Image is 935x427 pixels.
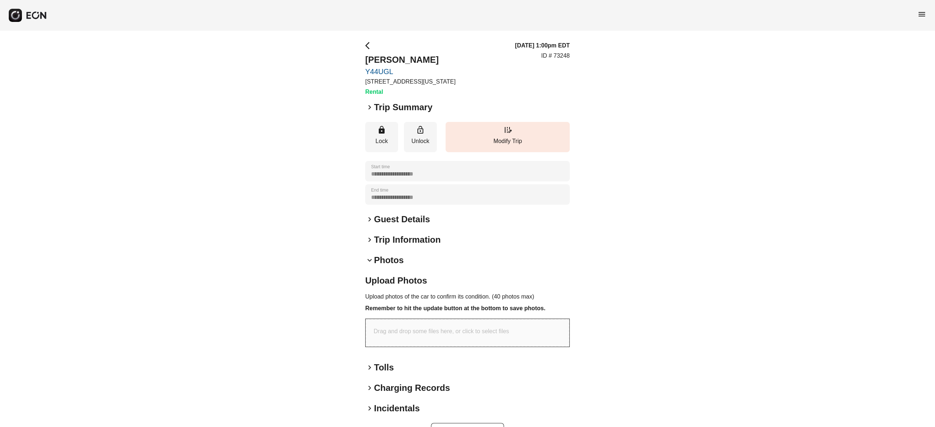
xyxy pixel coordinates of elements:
[365,384,374,392] span: keyboard_arrow_right
[365,54,455,66] h2: [PERSON_NAME]
[365,88,455,96] h3: Rental
[374,362,394,373] h2: Tolls
[515,41,570,50] h3: [DATE] 1:00pm EDT
[503,126,512,134] span: edit_road
[369,137,394,146] p: Lock
[365,275,570,286] h2: Upload Photos
[446,122,570,152] button: Modify Trip
[365,404,374,413] span: keyboard_arrow_right
[374,382,450,394] h2: Charging Records
[365,363,374,372] span: keyboard_arrow_right
[408,137,433,146] p: Unlock
[365,122,398,152] button: Lock
[449,137,566,146] p: Modify Trip
[374,254,404,266] h2: Photos
[416,126,425,134] span: lock_open
[365,77,455,86] p: [STREET_ADDRESS][US_STATE]
[365,215,374,224] span: keyboard_arrow_right
[365,292,570,301] p: Upload photos of the car to confirm its condition. (40 photos max)
[374,327,509,336] p: Drag and drop some files here, or click to select files
[374,234,441,246] h2: Trip Information
[404,122,437,152] button: Unlock
[365,304,570,313] h3: Remember to hit the update button at the bottom to save photos.
[374,403,420,414] h2: Incidentals
[374,213,430,225] h2: Guest Details
[365,235,374,244] span: keyboard_arrow_right
[365,103,374,112] span: keyboard_arrow_right
[377,126,386,134] span: lock
[917,10,926,19] span: menu
[541,51,570,60] p: ID # 73248
[374,101,432,113] h2: Trip Summary
[365,41,374,50] span: arrow_back_ios
[365,256,374,265] span: keyboard_arrow_down
[365,67,455,76] a: Y44UGL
